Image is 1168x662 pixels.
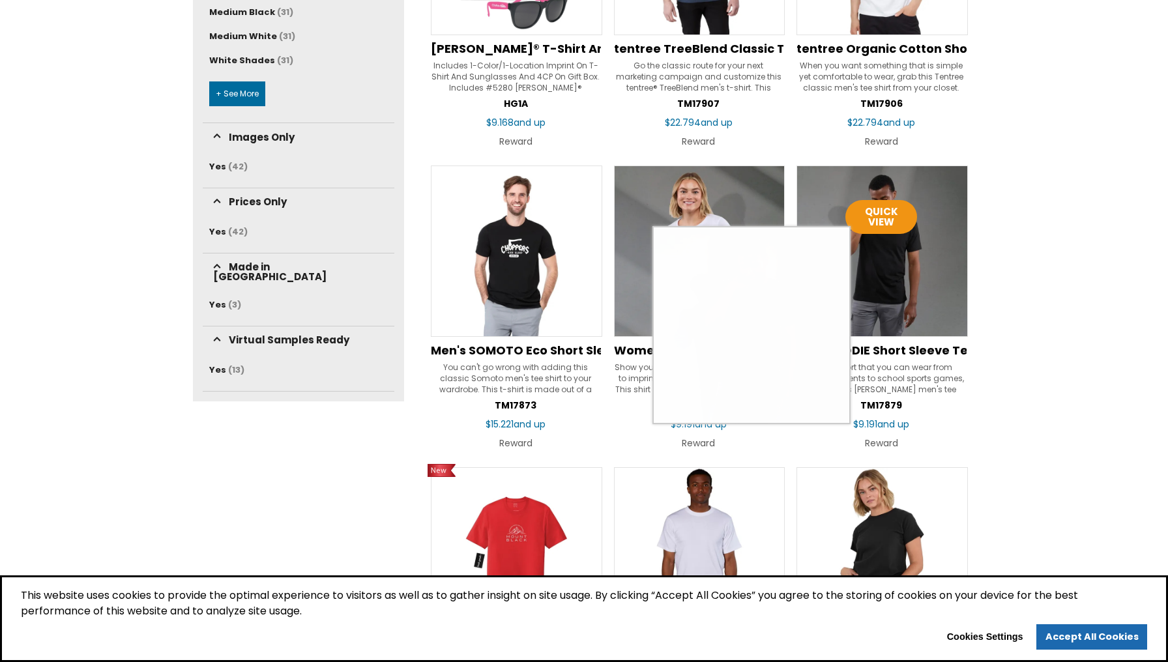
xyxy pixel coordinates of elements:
[695,418,727,431] span: and up
[226,332,352,348] span: Virtual Samples Ready
[614,40,868,57] span: tentree TreeBlend Classic T-Shirt - Men's
[796,467,968,639] img: American Giant Cotton Crew Neck Tee - Women's
[860,399,902,412] span: TM17879
[845,200,917,234] a: Quick View
[21,588,1147,624] span: This website uses cookies to provide the optimal experience to visitors as well as to gather insi...
[277,6,293,18] span: (31)
[486,418,546,431] span: $15.221
[796,434,967,452] div: Reward
[209,130,297,144] a: Images Only
[614,342,815,358] span: Women's BODIE Short Sleeve Tee
[209,333,352,347] a: Virtual Samples Ready
[665,116,733,129] span: $22.794
[431,60,601,93] div: Includes 1-Color/1-Location Imprint On T-Shirt And Sunglasses And 4CP On Gift Box. Includes #5280...
[614,42,784,56] a: tentree TreeBlend Classic T-Shirt - Men's
[209,195,289,209] a: Prices Only
[209,225,248,238] a: Yes (42)
[226,129,297,145] span: Images Only
[701,116,733,129] span: and up
[228,160,248,173] span: (42)
[209,30,295,42] a: Medium White (31)
[495,399,536,412] span: TM17873
[796,343,967,358] a: Men's BODIE Short Sleeve Tee
[614,132,784,151] div: Reward
[431,343,601,358] a: Men's SOMOTO Eco Short Sleeve Tee
[209,81,265,106] a: + See More
[431,467,602,639] img: Fresh Goods District Re-Tee
[209,260,385,282] a: Made in [GEOGRAPHIC_DATA]
[796,60,967,93] div: When you want something that is simple yet comfortable to wear, grab this Tentree classic men's t...
[860,97,903,110] span: TM17906
[431,40,866,57] span: Hanes® T-Shirt And Sunglasses Combo Set With Custom Box
[514,116,546,129] span: and up
[209,30,277,42] span: Medium White
[431,434,601,452] div: Reward
[279,30,295,42] span: (31)
[431,132,601,151] div: Reward
[209,298,226,311] span: Yes
[228,298,241,311] span: (3)
[228,364,244,376] span: (13)
[431,165,602,337] img: Men's SOMOTO Eco Short Sleeve Tee
[877,418,909,431] span: and up
[486,116,546,129] span: $9.168
[213,259,329,285] span: Made in [GEOGRAPHIC_DATA]
[209,54,293,66] a: White Shades (31)
[796,42,967,56] a: tentree Organic Cotton Short Sleeve Tee - Men's
[614,343,784,358] a: Women's BODIE Short Sleeve Tee
[614,60,784,93] div: Go the classic route for your next marketing campaign and customize this tentree® TreeBlend men's...
[796,244,968,257] a: Quick ViewMen
[796,362,967,394] div: For comfort that you can wear from corporate events to school sports games, go with this [PERSON_...
[677,97,720,110] span: TM17907
[209,364,244,376] a: Yes (13)
[654,227,851,424] img: Men
[796,342,976,358] span: Men's BODIE Short Sleeve Tee
[209,54,275,66] span: White Shades
[277,54,293,66] span: (31)
[431,42,601,56] a: [PERSON_NAME]® T-Shirt And Sunglasses Combo Set With Custom Box
[428,464,457,477] div: New
[514,418,546,431] span: and up
[796,40,1095,57] span: tentree Organic Cotton Short Sleeve Tee - Men's
[209,364,226,376] span: Yes
[209,160,226,173] span: Yes
[431,342,653,358] span: Men's SOMOTO Eco Short Sleeve Tee
[1036,624,1147,650] a: allow cookies
[614,467,785,639] img: American Giant Heavy Weight Cotton Tee - Men's
[853,418,909,431] span: $9.191
[796,132,967,151] div: Reward
[796,165,968,337] img: Men's BODIE Short Sleeve Tee
[504,97,528,110] span: HG1A
[209,225,226,238] span: Yes
[209,6,293,18] a: Medium Black (31)
[883,116,915,129] span: and up
[226,194,289,210] span: Prices Only
[671,418,727,431] span: $9.191
[614,165,785,337] img: Women's BODIE Short Sleeve Tee
[209,298,241,311] a: Yes (3)
[209,160,248,173] a: Yes (42)
[228,225,248,238] span: (42)
[614,434,784,452] div: Reward
[614,362,784,394] div: Show your company off when you choose to imprint this Bodie tee-shirt for women. This shirt is ma...
[847,116,915,129] span: $22.794
[209,6,275,18] span: Medium Black
[938,627,1032,648] button: Cookies Settings
[431,362,601,394] div: You can't go wrong with adding this classic Somoto men's tee shirt to your wardrobe. This t-shirt...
